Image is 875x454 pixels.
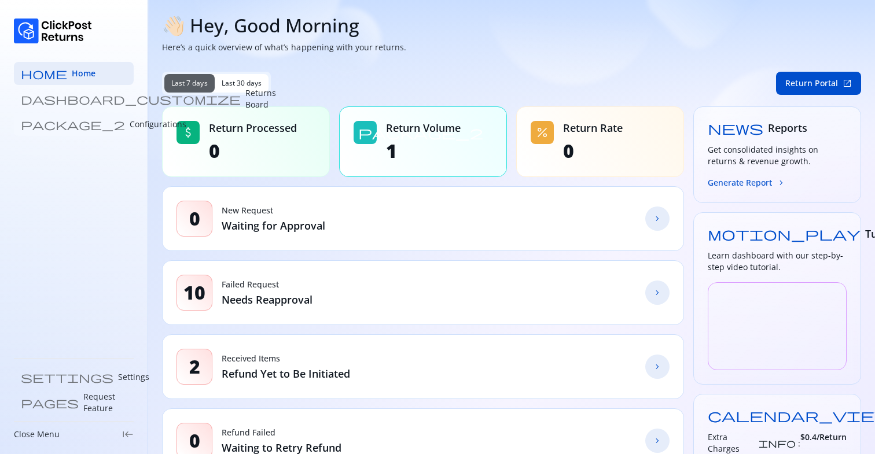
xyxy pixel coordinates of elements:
[21,371,113,383] span: settings
[209,121,297,135] span: Return Processed
[222,279,312,290] p: Failed Request
[222,353,350,364] p: Received Items
[708,250,847,273] h3: Learn dashboard with our step-by-step video tutorial.
[645,206,670,231] a: chevron_forward
[189,355,200,378] span: 2
[358,126,483,139] span: package_2
[162,14,861,37] h1: 👋🏻 Hey, Good Morning
[245,87,276,110] p: Returns Board
[645,429,670,453] a: chevron_forward
[21,119,125,130] span: package_2
[759,438,796,448] span: info
[83,391,127,414] p: Request Feature
[768,121,807,135] span: Reports
[183,281,205,304] span: 10
[708,121,763,135] span: news
[386,139,461,163] span: 1
[535,126,549,139] span: percent
[645,355,670,379] a: chevron_forward
[222,367,350,381] p: Refund Yet to Be Initiated
[21,397,79,408] span: pages
[21,93,241,105] span: dashboard_customize
[14,19,92,43] img: Logo
[653,214,662,223] span: chevron_forward
[14,87,134,110] a: dashboard_customize Returns Board
[222,293,312,307] p: Needs Reapproval
[215,74,269,93] button: Last 30 days
[164,74,215,93] button: Last 7 days
[162,42,861,53] p: Here’s a quick overview of what’s happening with your returns.
[171,79,208,88] span: Last 7 days
[21,68,67,79] span: home
[653,288,662,297] span: chevron_forward
[777,178,786,187] span: chevron_forward
[222,79,262,88] span: Last 30 days
[776,72,861,95] button: Return Portalopen_in_new
[386,121,461,135] span: Return Volume
[118,371,149,383] p: Settings
[72,68,95,79] span: Home
[189,429,200,452] span: 0
[708,227,861,241] span: motion_play
[122,429,134,440] span: keyboard_tab_rtl
[708,282,847,370] iframe: YouTube video player
[708,176,786,189] button: Generate Reportchevron_forward
[181,126,195,139] span: attach_money
[14,429,134,440] div: Close Menukeyboard_tab_rtl
[708,144,847,167] h3: Get consolidated insights on returns & revenue growth.
[222,219,325,232] p: Waiting for Approval
[645,280,670,305] a: chevron_forward
[653,362,662,371] span: chevron_forward
[222,205,325,216] p: New Request
[130,119,186,130] p: Configurations
[14,391,134,414] a: pages Request Feature
[843,79,852,88] span: open_in_new
[14,366,134,389] a: settings Settings
[209,139,297,163] span: 0
[14,62,134,85] a: home Home
[222,427,341,438] p: Refund Failed
[653,436,662,445] span: chevron_forward
[14,429,60,440] p: Close Menu
[563,121,623,135] span: Return Rate
[563,139,623,163] span: 0
[14,113,134,136] a: package_2 Configurations
[189,207,200,230] span: 0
